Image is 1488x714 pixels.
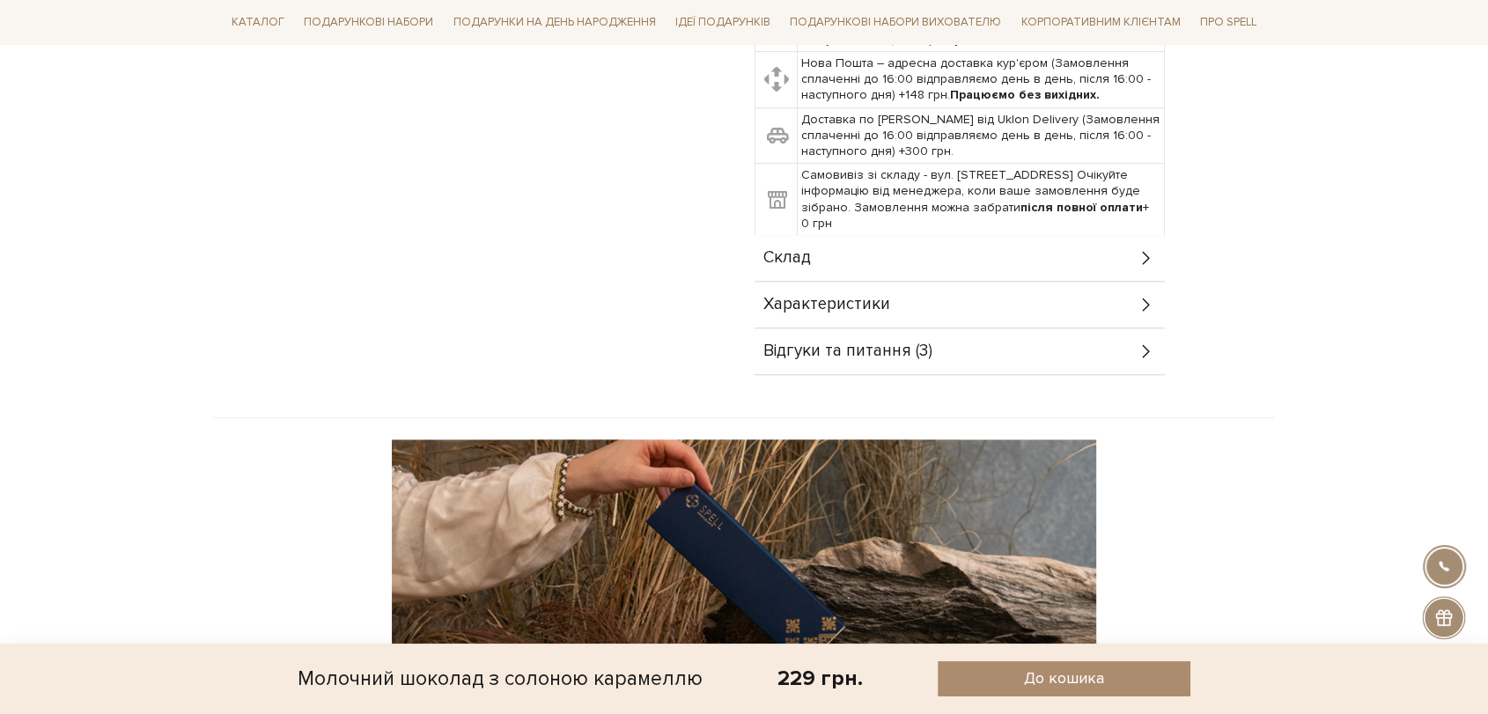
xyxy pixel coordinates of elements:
[783,7,1008,37] a: Подарункові набори вихователю
[668,9,777,36] a: Ідеї подарунків
[798,164,1165,236] td: Самовивіз зі складу - вул. [STREET_ADDRESS] Очікуйте інформацію від менеджера, коли ваше замовлен...
[1193,9,1263,36] a: Про Spell
[798,107,1165,164] td: Доставка по [PERSON_NAME] від Uklon Delivery (Замовлення сплаченні до 16:00 відправляємо день в д...
[763,297,890,313] span: Характеристики
[298,661,703,696] div: Молочний шоколад з солоною карамеллю
[950,87,1100,102] b: Працюємо без вихідних.
[1014,7,1188,37] a: Корпоративним клієнтам
[1020,200,1143,215] b: після повної оплати
[763,343,932,359] span: Відгуки та питання (3)
[777,665,863,692] div: 229 грн.
[938,661,1190,696] button: До кошика
[225,9,291,36] a: Каталог
[798,52,1165,108] td: Нова Пошта – адресна доставка кур'єром (Замовлення сплаченні до 16:00 відправляємо день в день, п...
[297,9,440,36] a: Подарункові набори
[946,32,1095,47] b: Працюємо без вихідних.
[1024,668,1104,688] span: До кошика
[763,250,811,266] span: Склад
[446,9,663,36] a: Подарунки на День народження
